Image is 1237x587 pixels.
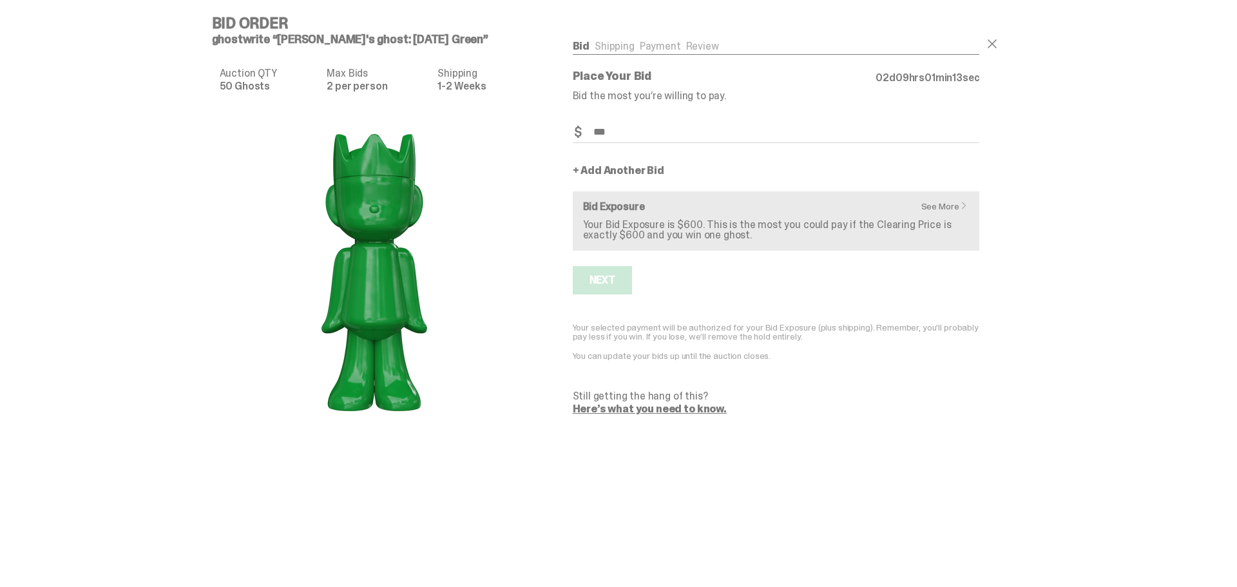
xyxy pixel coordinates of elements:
[212,34,547,45] h5: ghostwrite “[PERSON_NAME]'s ghost: [DATE] Green”
[573,91,980,101] p: Bid the most you’re willing to pay.
[583,220,970,240] p: Your Bid Exposure is $600. This is the most you could pay if the Clearing Price is exactly $600 a...
[573,70,876,82] p: Place Your Bid
[952,71,963,84] span: 13
[220,81,320,91] dd: 50 Ghosts
[921,202,975,211] a: See More
[573,39,590,53] a: Bid
[925,71,935,84] span: 01
[327,68,430,79] dt: Max Bids
[437,81,528,91] dd: 1-2 Weeks
[876,73,979,83] p: d hrs min sec
[327,81,430,91] dd: 2 per person
[573,166,664,176] a: + Add Another Bid
[896,71,909,84] span: 09
[573,323,980,341] p: Your selected payment will be authorized for your Bid Exposure (plus shipping). Remember, you’ll ...
[245,110,503,432] img: product image
[583,202,970,212] h6: Bid Exposure
[573,402,727,416] a: Here’s what you need to know.
[573,391,980,401] p: Still getting the hang of this?
[574,126,582,139] span: $
[573,351,980,360] p: You can update your bids up until the auction closes.
[437,68,528,79] dt: Shipping
[220,68,320,79] dt: Auction QTY
[876,71,889,84] span: 02
[212,15,547,31] h4: Bid Order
